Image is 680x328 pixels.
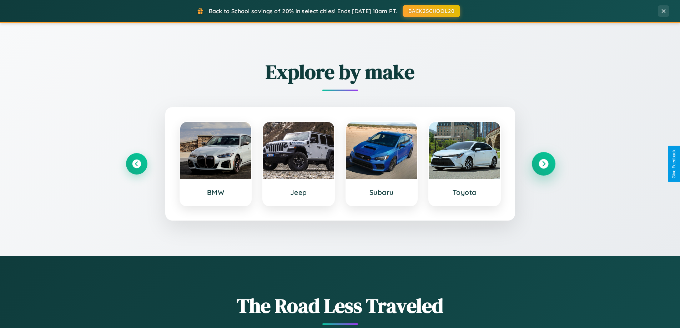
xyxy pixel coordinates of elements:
[353,188,410,197] h3: Subaru
[187,188,244,197] h3: BMW
[209,7,397,15] span: Back to School savings of 20% in select cities! Ends [DATE] 10am PT.
[403,5,460,17] button: BACK2SCHOOL20
[126,58,554,86] h2: Explore by make
[270,188,327,197] h3: Jeep
[671,150,676,178] div: Give Feedback
[436,188,493,197] h3: Toyota
[126,292,554,319] h1: The Road Less Traveled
